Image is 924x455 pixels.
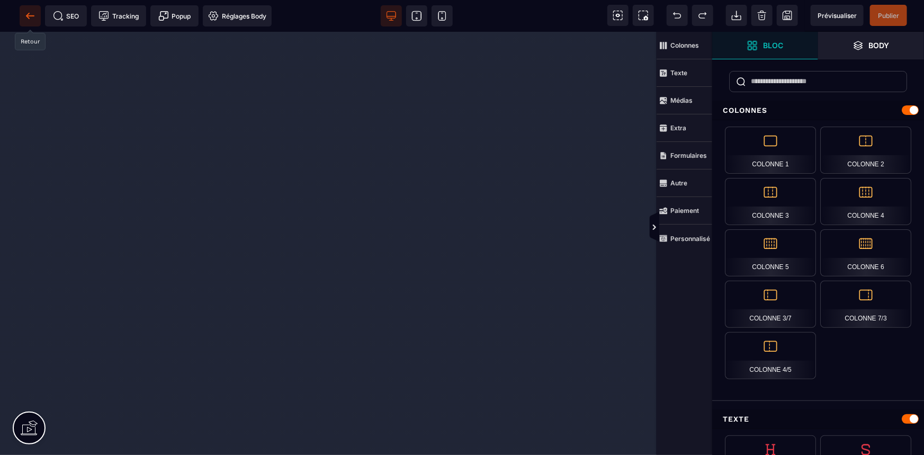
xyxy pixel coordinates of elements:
span: Métadata SEO [45,5,87,26]
span: Aperçu [811,5,864,26]
span: Code de suivi [91,5,146,26]
span: Réglages Body [208,11,266,21]
span: Enregistrer [777,5,798,26]
span: Défaire [667,5,688,26]
div: Colonne 6 [820,229,911,276]
span: Médias [657,87,712,114]
span: Voir tablette [406,5,427,26]
strong: Extra [670,124,686,132]
strong: Autre [670,179,687,187]
span: Retour [20,5,41,26]
span: Favicon [203,5,272,26]
div: Texte [712,409,924,429]
span: Autre [657,169,712,197]
strong: Bloc [763,41,783,49]
span: Texte [657,59,712,87]
strong: Formulaires [670,151,707,159]
span: Personnalisé [657,225,712,252]
div: Colonne 3 [725,178,816,225]
span: Prévisualiser [818,12,857,20]
strong: Colonnes [670,41,699,49]
span: Paiement [657,197,712,225]
span: Voir les composants [607,5,629,26]
span: Extra [657,114,712,142]
div: Colonne 7/3 [820,281,911,328]
div: Colonnes [712,101,924,120]
div: Colonne 2 [820,127,911,174]
span: Enregistrer le contenu [870,5,907,26]
span: Colonnes [657,32,712,59]
span: Capture d'écran [633,5,654,26]
span: Nettoyage [751,5,773,26]
div: Colonne 3/7 [725,281,816,328]
span: Tracking [98,11,139,21]
span: Rétablir [692,5,713,26]
div: Colonne 4/5 [725,332,816,379]
strong: Texte [670,69,687,77]
div: Colonne 4 [820,178,911,225]
span: SEO [53,11,79,21]
span: Formulaires [657,142,712,169]
div: Colonne 1 [725,127,816,174]
strong: Body [869,41,890,49]
span: Importer [726,5,747,26]
span: Voir bureau [381,5,402,26]
strong: Personnalisé [670,235,710,243]
span: Afficher les vues [712,212,723,244]
span: Popup [158,11,191,21]
span: Publier [878,12,899,20]
span: Créer une alerte modale [150,5,199,26]
strong: Paiement [670,207,699,215]
div: Colonne 5 [725,229,816,276]
span: Ouvrir les calques [818,32,924,59]
strong: Médias [670,96,693,104]
span: Ouvrir les blocs [712,32,818,59]
span: Voir mobile [432,5,453,26]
